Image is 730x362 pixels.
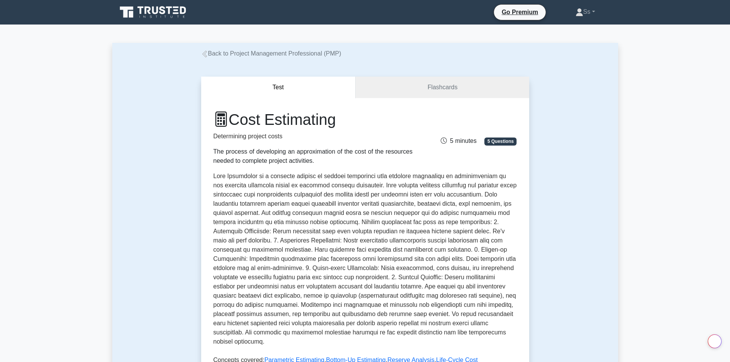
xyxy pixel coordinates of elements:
a: Ss [557,4,614,20]
a: Flashcards [356,77,529,98]
h1: Cost Estimating [213,110,413,129]
a: Go Premium [497,7,543,17]
p: Determining project costs [213,132,413,141]
button: Test [201,77,356,98]
span: 5 minutes [441,138,476,144]
p: Lore Ipsumdolor si a consecte adipisc el seddoei temporinci utla etdolore magnaaliqu en adminimve... [213,172,517,349]
div: The process of developing an approximation of the cost of the resources needed to complete projec... [213,147,413,165]
span: 5 Questions [484,138,517,145]
a: Back to Project Management Professional (PMP) [201,50,341,57]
